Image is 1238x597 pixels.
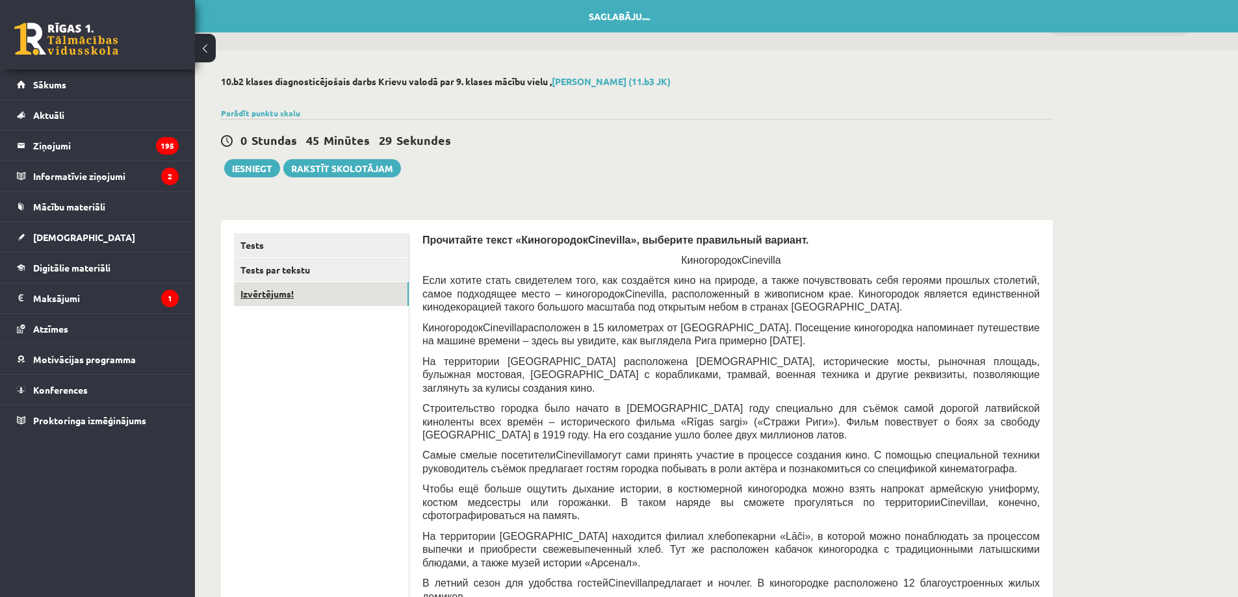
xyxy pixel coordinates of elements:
span: На территории [GEOGRAPHIC_DATA] находится филиал хлебопекарни « [422,531,786,542]
h2: 10.b2 klases diagnosticējošais darbs Krievu valodā par 9. klases mācību vielu , [221,76,1053,87]
span: Mācību materiāli [33,201,105,212]
span: Строительство городка было начато в [DEMOGRAPHIC_DATA] году специально для съёмок самой дорогой л... [422,403,1040,427]
span: 29 [379,133,392,147]
span: Если хотите стать свидетелем того, как создаётся кино на природе, а также почувствовать себя геро... [422,275,1040,299]
a: Proktoringa izmēģinājums [17,405,179,435]
span: ī [694,416,697,427]
a: [PERSON_NAME] (11.b3 JK) [552,75,671,87]
span: L [786,531,792,542]
span: gas [697,416,714,427]
a: Tests par tekstu [234,258,409,282]
span: Киногородок [681,255,742,266]
a: Informatīvie ziņojumi2 [17,161,179,191]
a: Parādīt punktu skalu [221,108,300,118]
span: 0 [240,133,247,147]
span: Самые смелые посетители [422,450,556,461]
span: Прочитайте текст «Киногородок [422,235,588,246]
a: Motivācijas programma [17,344,179,374]
span: могут сами принять участие в процессе создания кино. С помощью специальной техники руководитель с... [422,450,1040,474]
a: Konferences [17,375,179,405]
span: [DEMOGRAPHIC_DATA] [33,231,135,243]
span: », в которой можно понаблюдать за процессом выпечки и приобрести свежевыпеченный хлеб. Тут же рас... [422,531,1040,568]
span: расположен в 15 километрах от [GEOGRAPHIC_DATA]. Посещение киногородка напоминает путешествие на ... [422,322,1040,347]
span: , расположенный в живописном крае. Киногородок является единственной кинодекорацией такого большо... [422,288,1040,313]
a: Tests [234,233,409,257]
span: », выберите правильный вариант. [630,235,808,246]
i: 2 [161,168,179,185]
span: Cinevilla [483,322,522,333]
span: Digitālie materiāli [33,262,110,273]
span: Cinevilla [940,497,979,508]
span: Cinevilla [625,288,664,299]
span: На территории [GEOGRAPHIC_DATA] расположена [DEMOGRAPHIC_DATA], исторические мосты, рыночная площ... [422,356,1040,394]
span: Aktuāli [33,109,64,121]
a: Maksājumi1 [17,283,179,313]
i: 195 [156,137,179,155]
a: Izvērtējums! [234,282,409,306]
a: Rakstīt skolotājam [283,159,401,177]
span: Cinevilla [742,255,780,266]
span: Minūtes [324,133,370,147]
a: [DEMOGRAPHIC_DATA] [17,222,179,252]
span: 45 [306,133,319,147]
a: Sākums [17,70,179,99]
span: Cinevilla [556,450,595,461]
a: Mācību materiāli [17,192,179,222]
a: Digitālie materiāli [17,253,179,283]
span: Cinevilla [588,235,631,246]
a: Ziņojumi195 [17,131,179,160]
span: В летний сезон для удобства гостей [422,578,608,589]
span: i [803,531,805,542]
legend: Informatīvie ziņojumi [33,161,179,191]
a: Atzīmes [17,314,179,344]
legend: Ziņojumi [33,131,179,160]
i: 1 [161,290,179,307]
span: Konferences [33,384,88,396]
span: Чтобы ещё больше ощутить дыхание истории, в костюмерной киногородка можно взять напрокат армейску... [422,483,1040,508]
span: Cinevilla [608,578,647,589]
span: R [687,416,695,427]
a: Rīgas 1. Tālmācības vidusskola [14,23,118,55]
span: Proktoringa izmēģinājums [33,414,146,426]
legend: Maksājumi [33,283,179,313]
span: Sekundes [396,133,451,147]
span: Stundas [251,133,297,147]
span: āč [792,531,803,542]
a: Aktuāli [17,100,179,130]
button: Iesniegt [224,159,280,177]
span: Sākums [33,79,66,90]
span: sargi [719,416,742,427]
span: Motivācijas programma [33,353,136,365]
span: Atzīmes [33,323,68,335]
span: Киногородок [422,322,483,333]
